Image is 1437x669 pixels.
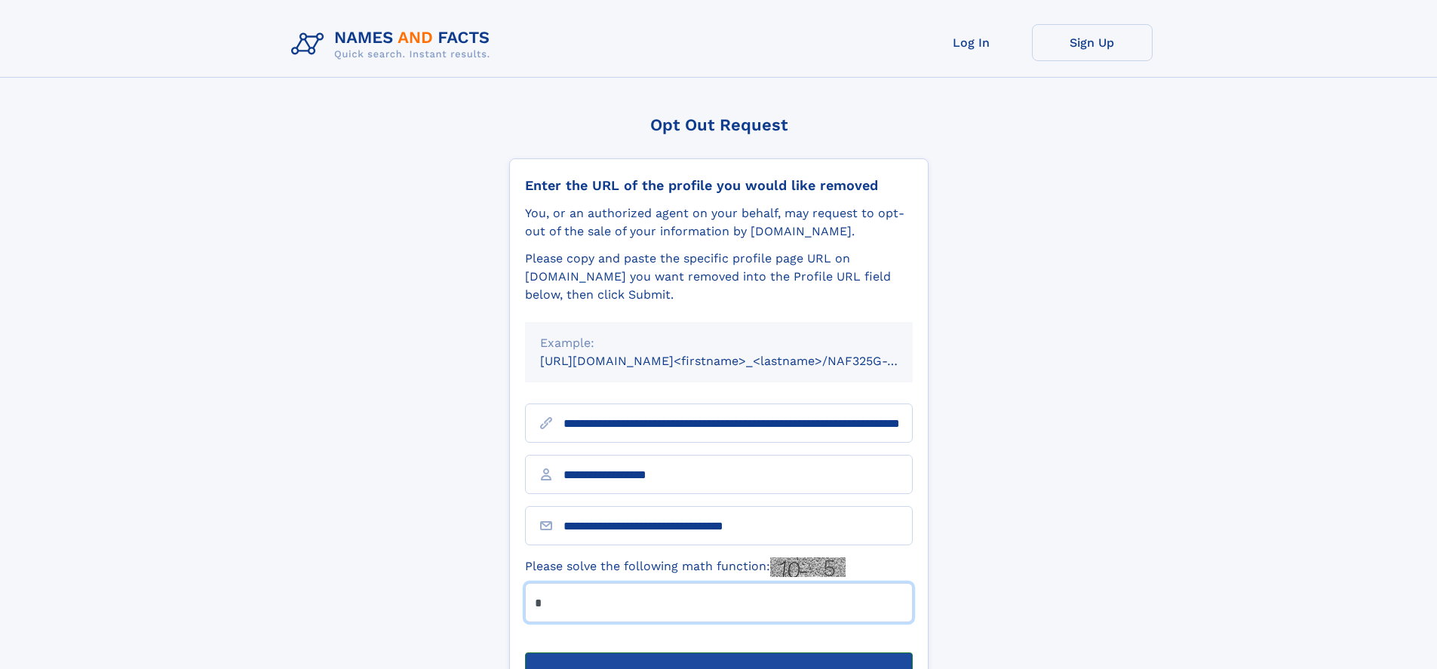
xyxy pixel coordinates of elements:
[525,557,846,577] label: Please solve the following math function:
[911,24,1032,61] a: Log In
[509,115,929,134] div: Opt Out Request
[540,334,898,352] div: Example:
[285,24,502,65] img: Logo Names and Facts
[540,354,941,368] small: [URL][DOMAIN_NAME]<firstname>_<lastname>/NAF325G-xxxxxxxx
[525,250,913,304] div: Please copy and paste the specific profile page URL on [DOMAIN_NAME] you want removed into the Pr...
[525,177,913,194] div: Enter the URL of the profile you would like removed
[1032,24,1153,61] a: Sign Up
[525,204,913,241] div: You, or an authorized agent on your behalf, may request to opt-out of the sale of your informatio...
